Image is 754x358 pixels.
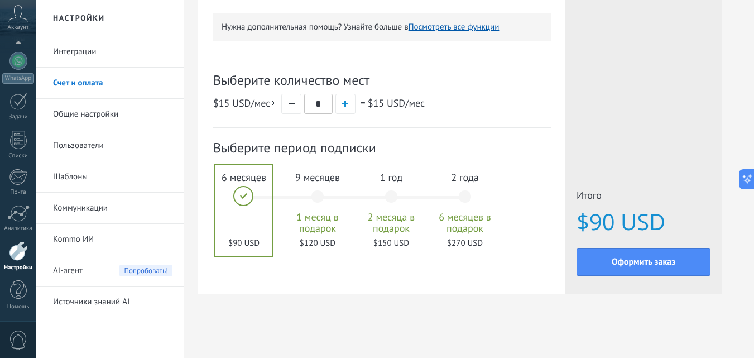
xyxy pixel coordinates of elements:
span: $15 USD [213,97,251,109]
span: /мес [368,97,425,109]
div: Помощь [2,303,35,311]
a: Интеграции [53,36,172,68]
li: AI-агент [36,255,184,287]
a: Пользователи [53,130,172,161]
span: 1 год [361,171,421,184]
a: AI-агент Попробовать! [53,255,172,287]
li: Пользователи [36,130,184,161]
span: $90 USD [577,209,710,234]
span: 2 года [435,171,495,184]
span: 6 месяцев в подарок [435,212,495,234]
li: Источники знаний AI [36,287,184,317]
div: Аналитика [2,225,35,232]
li: Шаблоны [36,161,184,193]
a: Kommo ИИ [53,224,172,255]
span: Итого [577,189,710,205]
li: Интеграции [36,36,184,68]
span: Аккаунт [8,24,29,31]
li: Коммуникации [36,193,184,224]
span: $120 USD [287,238,348,249]
span: 6 месяцев [214,171,274,184]
span: 9 месяцев [287,171,348,184]
a: Общие настройки [53,99,172,130]
div: Задачи [2,113,35,121]
span: Выберите количество мест [213,71,551,89]
span: 1 месяц в подарок [287,212,348,234]
div: Списки [2,152,35,160]
div: WhatsApp [2,73,34,84]
button: Оформить заказ [577,248,710,276]
a: Счет и оплата [53,68,172,99]
li: Kommo ИИ [36,224,184,255]
span: $15 USD [368,97,405,109]
a: Коммуникации [53,193,172,224]
a: Шаблоны [53,161,172,193]
div: Почта [2,189,35,196]
span: Выберите период подписки [213,139,551,156]
span: 2 месяца в подарок [361,212,421,234]
li: Счет и оплата [36,68,184,99]
span: AI-агент [53,255,83,287]
p: Нужна дополнительная помощь? Узнайте больше в [222,22,543,32]
span: = [361,97,366,109]
a: Источники знаний AI [53,287,172,318]
span: $270 USD [435,238,495,249]
li: Общие настройки [36,99,184,130]
div: Настройки [2,264,35,271]
span: $150 USD [361,238,421,249]
span: Оформить заказ [612,258,675,266]
span: $90 USD [214,238,274,249]
span: /мес [213,97,278,109]
button: Посмотреть все функции [409,22,500,32]
span: Попробовать! [119,265,172,276]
